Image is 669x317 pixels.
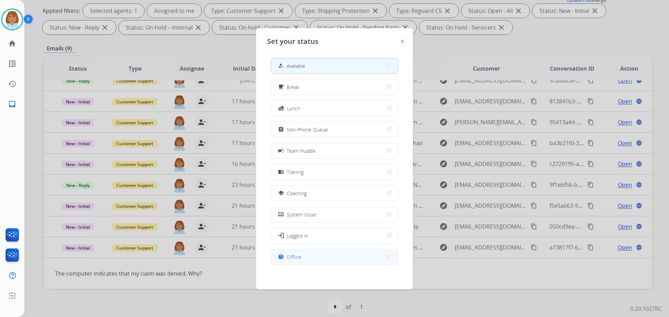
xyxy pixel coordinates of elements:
[287,62,305,70] span: Available
[287,253,301,261] span: Offline
[401,40,404,43] img: close-button
[278,84,284,90] mat-icon: free_breakfast
[278,105,284,111] mat-icon: fastfood
[271,249,398,264] button: Offline
[287,232,308,239] span: Logged In
[277,147,284,154] mat-icon: campaign
[8,80,16,88] mat-icon: history
[630,304,662,313] p: 0.20.1027RC
[278,169,284,175] mat-icon: menu_book
[287,84,299,91] span: Break
[278,254,284,260] mat-icon: work_off
[271,58,398,73] button: Available
[278,63,284,69] mat-icon: how_to_reg
[278,190,284,196] mat-icon: school
[8,60,16,68] mat-icon: list_alt
[278,212,284,217] mat-icon: phonelink_off
[271,101,398,116] button: Lunch
[8,39,16,48] mat-icon: home
[271,186,398,201] button: Coaching
[287,126,328,133] span: Non-Phone Queue
[8,100,16,108] mat-icon: inbox
[287,190,307,197] span: Coaching
[271,80,398,95] button: Break
[278,127,284,133] mat-icon: assignment
[271,228,398,243] button: Logged In
[2,10,22,29] img: avatar
[287,105,300,112] span: Lunch
[287,168,303,176] span: Training
[271,122,398,137] button: Non-Phone Queue
[287,147,316,154] span: Team Huddle
[267,37,318,46] span: Set your status
[287,211,316,218] span: System Issue
[271,143,398,158] button: Team Huddle
[271,207,398,222] button: System Issue
[277,232,284,239] mat-icon: login
[271,165,398,180] button: Training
